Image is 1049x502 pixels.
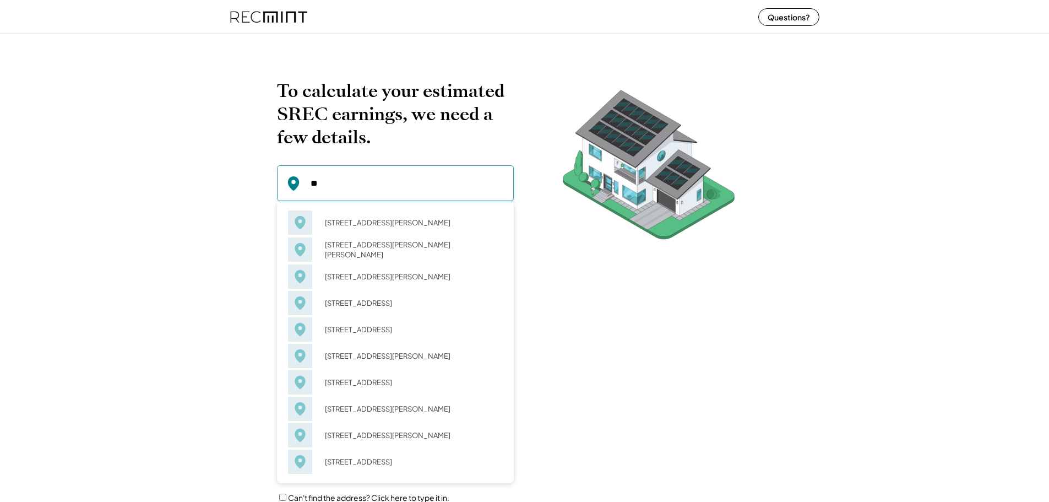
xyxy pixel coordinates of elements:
div: [STREET_ADDRESS] [318,454,503,469]
button: Questions? [758,8,819,26]
div: [STREET_ADDRESS][PERSON_NAME] [318,401,503,417]
div: [STREET_ADDRESS] [318,375,503,390]
div: [STREET_ADDRESS] [318,295,503,311]
div: [STREET_ADDRESS][PERSON_NAME] [318,269,503,284]
h2: To calculate your estimated SREC earnings, we need a few details. [277,79,514,149]
img: recmint-logotype%403x%20%281%29.jpeg [230,2,307,31]
div: [STREET_ADDRESS] [318,322,503,337]
div: [STREET_ADDRESS][PERSON_NAME] [318,215,503,230]
img: RecMintArtboard%207.png [541,79,756,256]
div: [STREET_ADDRESS][PERSON_NAME] [318,428,503,443]
div: [STREET_ADDRESS][PERSON_NAME] [318,348,503,364]
div: [STREET_ADDRESS][PERSON_NAME][PERSON_NAME] [318,237,503,262]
